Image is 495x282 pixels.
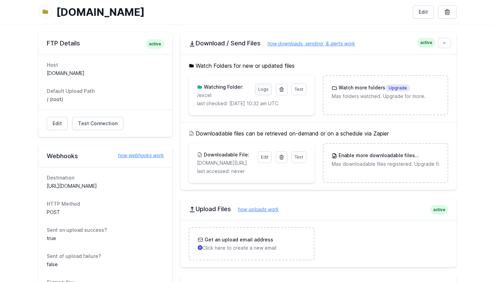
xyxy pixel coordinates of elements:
dt: Sent on upload success? [47,227,164,234]
span: Test Connection [78,120,118,127]
dd: true [47,235,164,242]
dt: HTTP Method [47,200,164,207]
dd: [DOMAIN_NAME] [47,70,164,77]
dt: Default Upload Path [47,88,164,95]
h3: Watch more folders [337,84,410,91]
span: Test [295,87,303,92]
span: Upgrade [415,152,440,159]
span: active [417,38,435,47]
h5: Watch Folders for new or updated files [189,62,448,70]
p: last checked: [DATE] 10:32 am UTC [197,100,306,107]
p: last accessed: never [197,168,306,175]
dt: Sent of upload failure? [47,253,164,260]
iframe: Drift Widget Chat Controller [461,248,487,274]
p: [DOMAIN_NAME][URL] [197,160,253,166]
h3: Enable more downloadable files [337,152,439,159]
a: Enable more downloadable filesUpgrade Max downloadable files registered. Upgrade for more. [323,144,448,176]
a: Get an upload email address Click here to create a new email [189,228,313,260]
h2: Webhooks [47,152,164,160]
h1: [DOMAIN_NAME] [56,6,407,18]
p: Max folders watched. Upgrade for more. [332,93,439,100]
h5: Downloadable files can be retrieved on-demand or on a schedule via Zapier [189,129,448,138]
span: active [146,39,164,49]
h3: Get an upload email address [203,236,273,243]
dd: [URL][DOMAIN_NAME] [47,183,164,189]
dt: Host [47,62,164,68]
span: Test [295,154,303,160]
h2: FTP Details [47,39,164,47]
a: how uploads work [231,206,279,212]
h2: Upload Files [189,205,448,213]
dd: false [47,261,164,268]
a: Edit [413,6,434,19]
a: Edit [47,117,68,130]
a: Test [291,84,306,95]
p: Max downloadable files registered. Upgrade for more. [332,161,439,167]
p: Click here to create a new email [198,245,305,251]
a: Logs [255,84,272,95]
a: Test [291,151,306,163]
dt: Destination [47,174,164,181]
a: how downloads, sending, & alerts work [261,41,355,46]
dd: / (root) [47,96,164,103]
a: Test Connection [72,117,123,130]
dd: POST [47,209,164,216]
span: active [430,205,448,215]
p: excel [197,92,251,99]
a: Edit [258,151,272,163]
h3: Watching Folder: [202,84,243,90]
span: Upgrade [385,85,410,91]
h3: Downloadable File: [202,151,249,158]
a: how webhooks work [111,152,164,159]
h2: Download / Send Files [189,39,448,47]
a: Watch more foldersUpgrade Max folders watched. Upgrade for more. [323,76,448,108]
